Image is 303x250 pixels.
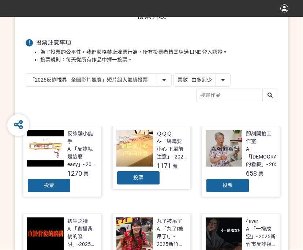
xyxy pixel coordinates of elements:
div: 丸了被吊了 [157,217,182,225]
a: ＱＱＱA-「網購要小心 下單前注意」- 2025新竹市反詐視界影片徵件1171票投票 [112,126,191,189]
div: 反詐騙小能手 [67,130,97,145]
span: 投票 [44,182,54,188]
span: 票 [258,171,263,177]
div: ＱＱＱ [157,130,172,138]
span: 票 [83,171,89,177]
span: 1270 [67,169,82,177]
span: 投票 [133,175,143,180]
span: 658 [246,169,257,177]
span: 投票注意事項 [36,39,71,46]
span: 票 [173,163,178,169]
li: 投票規則：每天從所有作品中擇一投票。 [40,56,277,64]
div: A-「網購要小心 下單前注意」- 2025新竹市反詐視界影片徵件 [157,138,187,161]
div: A-「反詐就是這麼easy」- 2025新竹市反詐視界影片徵件 [67,145,97,168]
div: 初生之犢 [67,217,88,225]
div: 4ever [246,217,258,225]
span: 1171 [157,162,171,169]
div: A-「丸了!被吊了!」- 2025新竹市反詐視界影片徵件 [157,225,187,248]
div: A-「一掃成空」- 2025新竹市反詐視界影片徵件 [246,225,276,248]
div: 即刻開拍工作室 [246,130,276,145]
li: 為了投票的公平性，我們嚴格禁止灌票行為，所有投票者皆需經過 LINE 登入認證。 [40,48,277,56]
span: 投票 [222,182,233,188]
a: 即刻開拍工作室A-「[DEMOGRAPHIC_DATA]的看板」- 2025新竹市反詐視界影片徵件658票投票 [202,126,280,197]
a: 反詐騙小能手A-「反詐就是這麼easy」- 2025新竹市反詐視界影片徵件1270票投票 [23,126,101,197]
input: 搜尋作品 [197,89,277,102]
div: A-「直播背後的陷阱」-2025新竹市反詐視界影片徵件 [67,225,97,248]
